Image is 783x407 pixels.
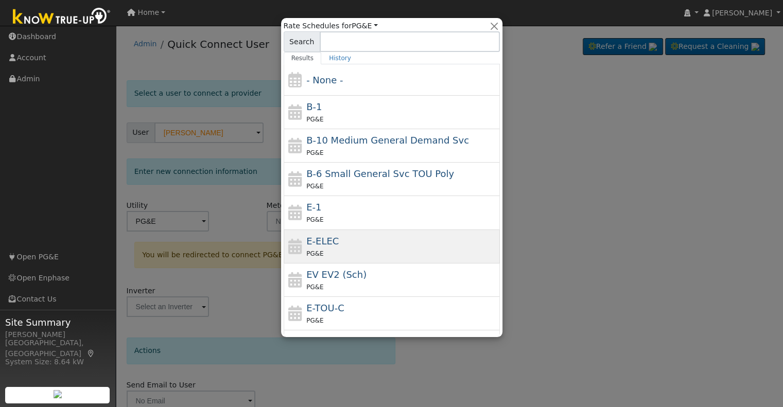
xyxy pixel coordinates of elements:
[306,317,323,324] span: PG&E
[284,31,320,52] span: Search
[284,21,378,31] span: Rate Schedules for
[352,22,378,30] a: PG&E
[306,101,322,112] span: B-1
[306,183,323,190] span: PG&E
[306,284,323,291] span: PG&E
[712,9,772,17] span: [PERSON_NAME]
[138,8,160,16] span: Home
[5,357,110,367] div: System Size: 8.64 kW
[306,269,367,280] span: Electric Vehicle EV2 (Sch)
[5,329,110,340] div: [PERSON_NAME]
[86,349,96,358] a: Map
[306,236,339,246] span: E-ELEC
[284,52,322,64] a: Results
[306,202,321,213] span: E-1
[306,116,323,123] span: PG&E
[306,250,323,257] span: PG&E
[306,216,323,223] span: PG&E
[54,390,62,398] img: retrieve
[306,303,344,313] span: E-TOU-C
[5,315,110,329] span: Site Summary
[321,52,359,64] a: History
[306,149,323,156] span: PG&E
[306,168,454,179] span: B-6 Small General Service TOU Poly Phase
[306,75,343,85] span: - None -
[5,338,110,359] div: [GEOGRAPHIC_DATA], [GEOGRAPHIC_DATA]
[306,135,469,146] span: B-10 Medium General Demand Service (Primary Voltage)
[8,6,116,29] img: Know True-Up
